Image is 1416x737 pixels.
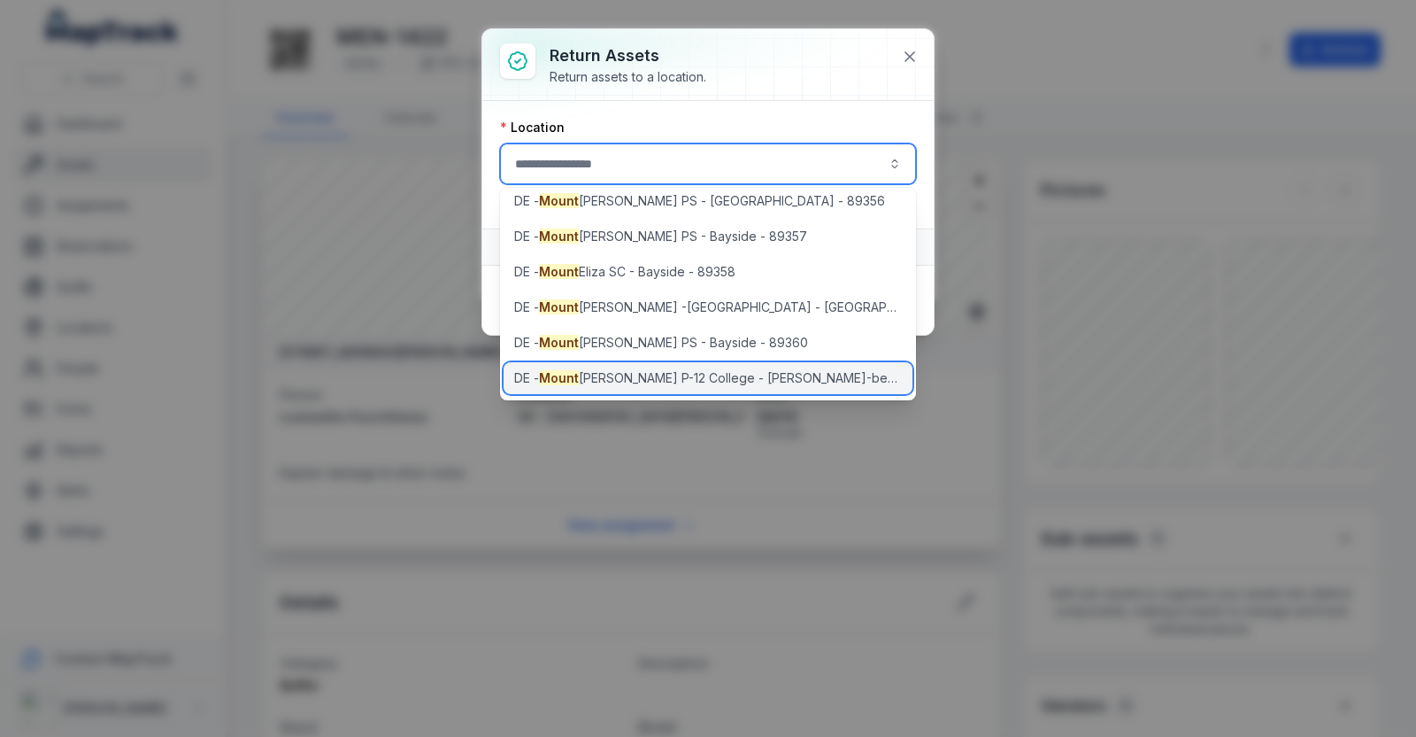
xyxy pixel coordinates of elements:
[514,299,902,316] span: DE - [PERSON_NAME] -[GEOGRAPHIC_DATA] - [GEOGRAPHIC_DATA] - 89359
[482,229,934,265] button: Assets1
[500,119,565,136] label: Location
[514,369,902,387] span: DE - [PERSON_NAME] P-12 College - [PERSON_NAME]-bek - 89103
[514,263,735,281] span: DE - Eliza SC - Bayside - 89358
[514,334,808,352] span: DE - [PERSON_NAME] PS - Bayside - 89360
[550,68,706,86] div: Return assets to a location.
[539,193,579,208] span: Mount
[539,370,579,385] span: Mount
[550,43,706,68] h3: Return assets
[514,192,885,210] span: DE - [PERSON_NAME] PS - [GEOGRAPHIC_DATA] - 89356
[539,335,579,350] span: Mount
[514,228,807,245] span: DE - [PERSON_NAME] PS - Bayside - 89357
[539,299,579,314] span: Mount
[539,229,579,244] span: Mount
[539,264,579,279] span: Mount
